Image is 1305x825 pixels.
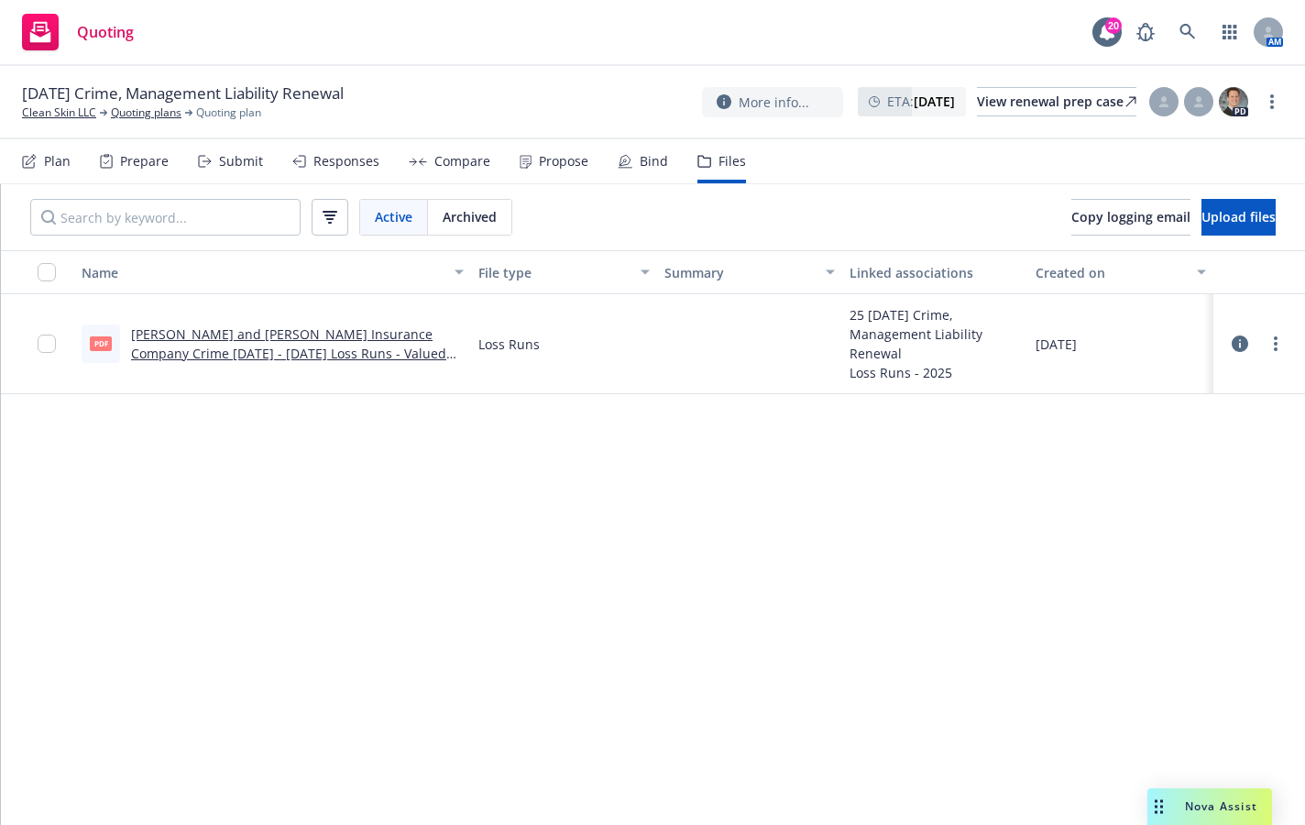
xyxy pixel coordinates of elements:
div: Responses [313,154,379,169]
span: Quoting plan [196,104,261,121]
span: ETA : [887,92,955,111]
span: [DATE] Crime, Management Liability Renewal [22,82,344,104]
div: Drag to move [1147,788,1170,825]
div: Summary [664,263,815,282]
a: Search [1169,14,1206,50]
div: Created on [1036,263,1186,282]
div: Linked associations [850,263,1020,282]
span: pdf [90,336,112,350]
a: Report a Bug [1127,14,1164,50]
a: View renewal prep case [977,87,1136,116]
strong: [DATE] [914,93,955,110]
span: Nova Assist [1185,798,1257,814]
span: Active [375,207,412,226]
button: Created on [1028,250,1213,294]
span: Copy logging email [1071,208,1190,225]
button: Linked associations [842,250,1027,294]
span: Archived [443,207,497,226]
div: Files [718,154,746,169]
div: Bind [640,154,668,169]
a: Quoting [15,6,141,58]
input: Search by keyword... [30,199,301,236]
a: more [1261,91,1283,113]
button: More info... [702,87,843,117]
button: File type [471,250,656,294]
div: 25 [DATE] Crime, Management Liability Renewal [850,305,1020,363]
a: more [1265,333,1287,355]
input: Select all [38,263,56,281]
button: Copy logging email [1071,199,1190,236]
a: [PERSON_NAME] and [PERSON_NAME] Insurance Company Crime [DATE] - [DATE] Loss Runs - Valued [DATE]... [131,325,446,381]
span: Quoting [77,25,134,39]
div: View renewal prep case [977,88,1136,115]
a: Clean Skin LLC [22,104,96,121]
button: Summary [657,250,842,294]
div: Compare [434,154,490,169]
div: Propose [539,154,588,169]
div: Name [82,263,444,282]
a: Quoting plans [111,104,181,121]
input: Toggle Row Selected [38,335,56,353]
div: 20 [1105,17,1122,34]
span: [DATE] [1036,335,1077,354]
div: File type [478,263,629,282]
button: Name [74,250,471,294]
span: Upload files [1201,208,1276,225]
button: Nova Assist [1147,788,1272,825]
button: Upload files [1201,199,1276,236]
div: Prepare [120,154,169,169]
div: Submit [219,154,263,169]
img: photo [1219,87,1248,116]
div: Plan [44,154,71,169]
span: More info... [739,93,809,112]
span: Loss Runs [478,335,540,354]
a: Switch app [1212,14,1248,50]
div: Loss Runs - 2025 [850,363,1020,382]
